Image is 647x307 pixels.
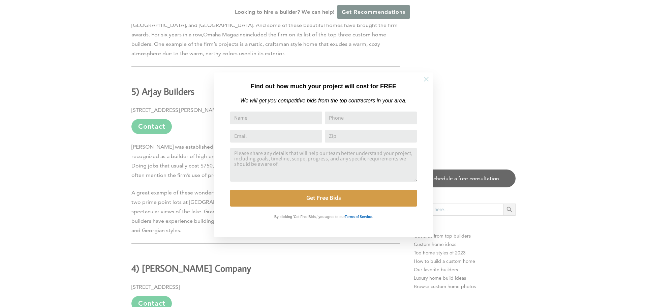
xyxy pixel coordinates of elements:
[230,190,417,207] button: Get Free Bids
[240,98,406,103] em: We will get you competitive bids from the top contractors in your area.
[251,83,396,90] strong: Find out how much your project will cost for FREE
[325,130,417,143] input: Zip
[230,112,322,124] input: Name
[372,215,373,219] strong: .
[274,215,345,219] strong: By clicking 'Get Free Bids,' you agree to our
[230,148,417,182] textarea: Comment or Message
[345,213,372,219] a: Terms of Service
[345,215,372,219] strong: Terms of Service
[230,130,322,143] input: Email Address
[325,112,417,124] input: Phone
[414,67,438,91] button: Close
